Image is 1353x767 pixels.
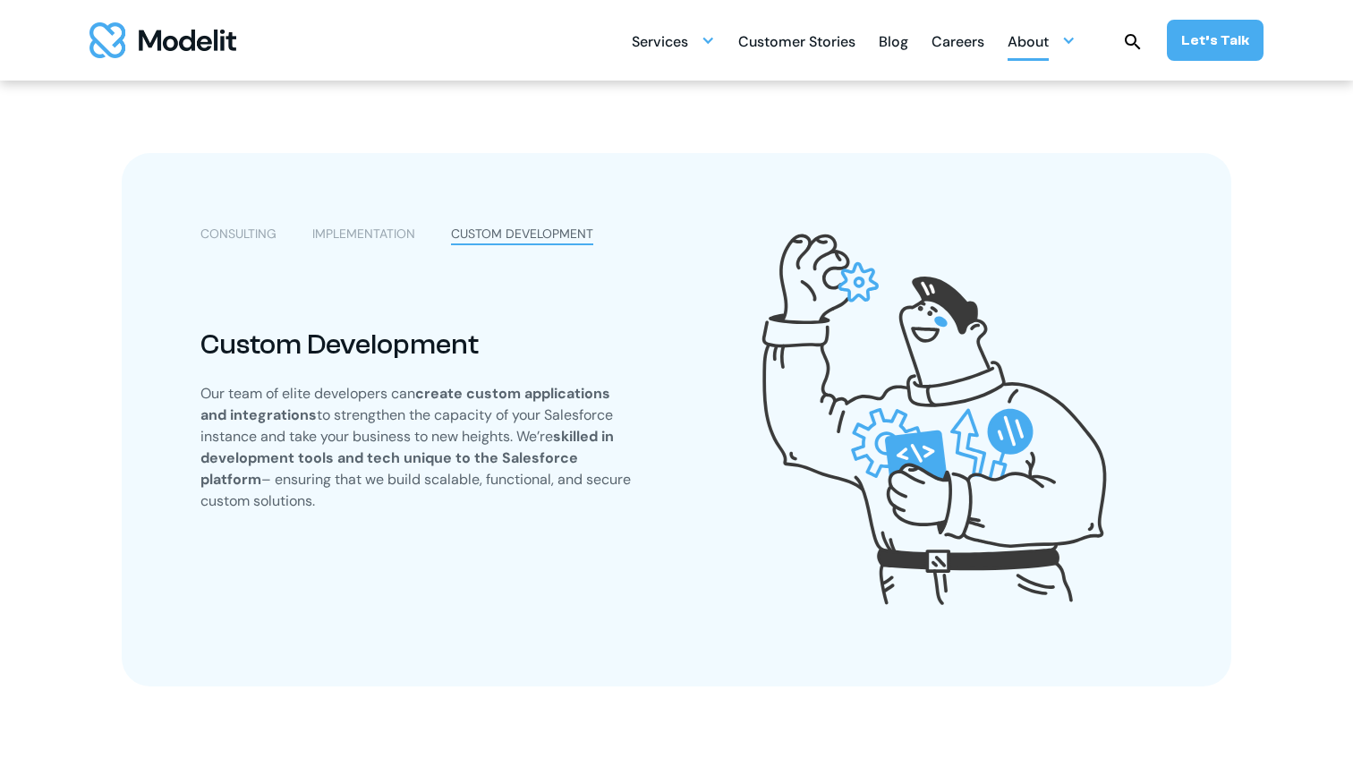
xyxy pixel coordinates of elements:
[1167,20,1264,61] a: Let’s Talk
[200,384,632,513] p: Our team of elite developers can to strengthen the capacity of your Salesforce instance and take ...
[200,428,614,490] strong: skilled in development tools and tech unique to the Salesforce platform
[200,225,277,243] div: CONSULTING
[1181,30,1249,50] div: Let’s Talk
[632,26,688,61] div: Services
[932,23,984,58] a: Careers
[451,225,593,243] div: CUSTOM DEVELOPMENT
[932,26,984,61] div: Careers
[879,23,908,58] a: Blog
[312,225,415,243] div: IMPLEMENTATION
[738,23,855,58] a: Customer Stories
[200,328,632,362] div: Custom Development
[89,22,236,58] a: home
[632,23,715,58] div: Services
[1008,26,1049,61] div: About
[200,385,610,425] strong: create custom applications and integrations
[1008,23,1076,58] div: About
[89,22,236,58] img: modelit logo
[738,26,855,61] div: Customer Stories
[879,26,908,61] div: Blog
